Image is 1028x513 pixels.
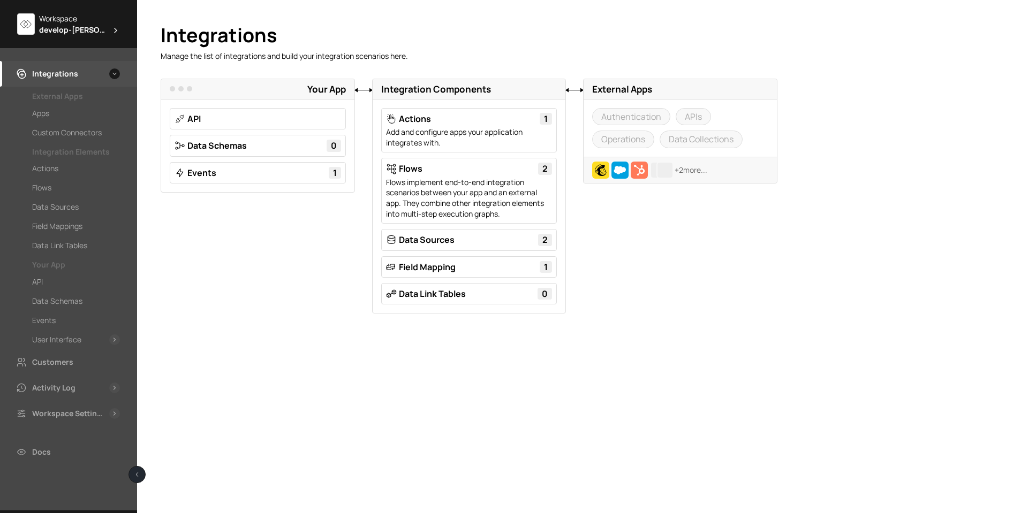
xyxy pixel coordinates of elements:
[15,356,120,369] a: Customers
[161,51,469,62] p: Manage the list of integrations and build your integration scenarios here.
[32,201,79,213] div: Data Sources
[32,314,120,327] a: Events
[187,140,247,151] a: Data Schemas
[373,79,566,99] h3: Integration Components
[32,181,51,194] div: Flows
[32,314,56,327] div: Events
[32,107,49,120] div: Apps
[32,126,120,139] a: Custom Connectors
[15,381,105,394] a: Activity Log
[32,220,120,233] a: Field Mappings
[187,167,216,179] a: Events
[32,356,73,369] div: Customers
[32,107,120,120] a: Apps
[32,275,120,288] a: API
[32,446,51,458] div: Docs
[32,333,81,346] div: User Interface
[399,113,431,125] a: Actions
[187,113,201,125] a: API
[39,13,120,24] div: Workspace
[32,181,120,194] a: Flows
[32,295,120,308] a: Data Schemas
[32,67,78,80] div: Integrations
[32,275,43,288] div: API
[399,234,455,246] a: Data Sources
[399,261,456,273] a: Field Mapping
[32,381,75,394] div: Activity Log
[161,24,1004,47] h1: Integrations
[161,79,354,99] h3: Your App
[399,163,422,174] a: Flows
[399,288,466,300] a: Data Link Tables
[15,446,120,458] a: Docs
[32,220,82,233] div: Field Mappings
[32,239,87,252] div: Data Link Tables
[32,239,120,252] a: Data Link Tables
[32,407,105,420] div: Workspace Settings
[32,201,120,213] a: Data Sources
[32,162,58,175] div: Actions
[32,295,82,308] div: Data Schemas
[15,407,105,420] a: Workspace Settings
[32,126,102,139] div: Custom Connectors
[15,67,105,80] a: Integrations
[17,13,120,35] div: Workspacedevelop-[PERSON_NAME]
[39,24,120,35] div: develop-brame
[32,162,120,175] a: Actions
[39,24,107,35] span: develop-[PERSON_NAME]
[32,333,105,346] a: User Interface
